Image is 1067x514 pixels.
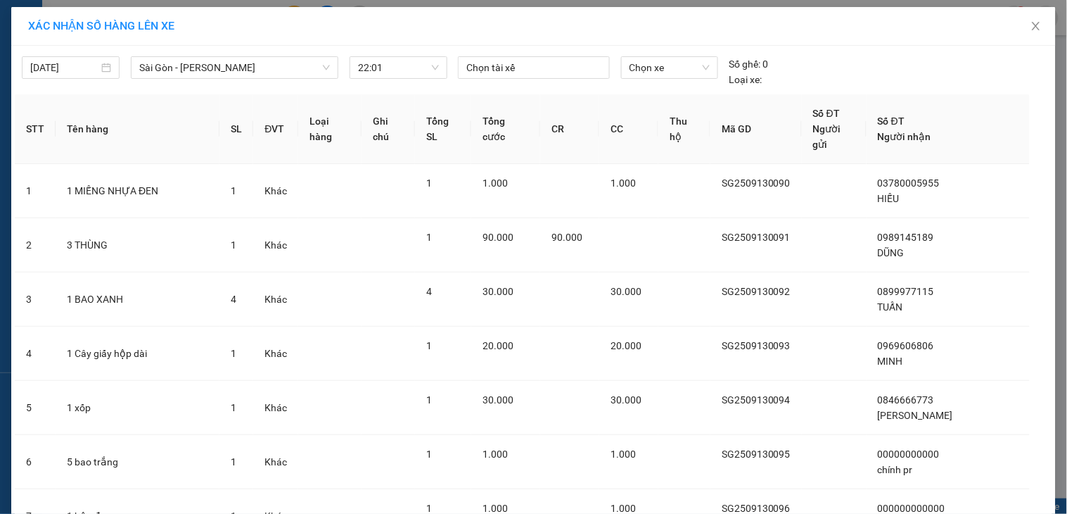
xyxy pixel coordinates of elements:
td: Khác [253,435,298,489]
td: 2 [15,218,56,272]
td: 1 [15,164,56,218]
td: 3 THÙNG [56,218,219,272]
td: Khác [253,164,298,218]
td: Khác [253,218,298,272]
span: 000000000000 [878,503,945,514]
span: HIẾU [878,193,900,204]
td: 1 Cây giấy hộp dài [56,327,219,381]
span: 90.000 [551,232,582,243]
span: down [322,63,331,72]
td: Khác [253,381,298,435]
span: 1.000 [611,177,636,189]
th: Tổng SL [415,94,471,164]
span: 4 [231,294,236,305]
th: Tên hàng [56,94,219,164]
td: Khác [253,272,298,327]
td: Khác [253,327,298,381]
td: 5 bao trắng [56,435,219,489]
span: SG2509130096 [722,503,791,514]
span: Người nhận [878,131,931,142]
span: 30.000 [611,286,641,297]
span: SG2509130093 [722,340,791,351]
td: 4 [15,327,56,381]
th: Tổng cước [471,94,541,164]
span: 00000000000 [878,449,940,460]
th: ĐVT [253,94,298,164]
div: 0 [729,56,769,72]
span: Sài Gòn - Phan Rang [139,57,330,78]
span: Chọn xe [630,57,710,78]
span: 1 [231,402,236,413]
td: 1 BAO XANH [56,272,219,327]
span: MINH [878,356,903,367]
span: 30.000 [483,394,513,406]
span: 90.000 [483,232,513,243]
span: SG2509130091 [722,232,791,243]
span: 1 [231,348,236,359]
span: close [1030,20,1042,32]
span: 1 [426,340,432,351]
span: chính pr [878,464,913,475]
span: Số ĐT [813,108,840,119]
span: Số ghế: [729,56,761,72]
span: 0989145189 [878,232,934,243]
span: 1 [426,177,432,189]
span: 1.000 [483,449,508,460]
span: SG2509130094 [722,394,791,406]
span: 1 [426,449,432,460]
span: Loại xe: [729,72,762,87]
span: 1 [426,503,432,514]
span: 1.000 [611,449,636,460]
th: Mã GD [710,94,802,164]
th: Ghi chú [362,94,415,164]
td: 1 xốp [56,381,219,435]
span: DŨNG [878,247,905,258]
span: 1 [231,239,236,251]
span: 22:01 [358,57,439,78]
span: 1 [426,232,432,243]
span: 1.000 [611,503,636,514]
span: 1 [231,185,236,196]
td: 3 [15,272,56,327]
span: Người gửi [813,123,841,150]
span: 1 [231,456,236,468]
span: Số ĐT [878,115,905,127]
span: 20.000 [483,340,513,351]
span: 0846666773 [878,394,934,406]
span: XÁC NHẬN SỐ HÀNG LÊN XE [28,19,174,32]
span: 30.000 [611,394,641,406]
span: 1.000 [483,503,508,514]
span: 0969606806 [878,340,934,351]
button: Close [1016,7,1056,46]
span: [PERSON_NAME] [878,410,953,421]
td: 5 [15,381,56,435]
th: CR [540,94,599,164]
span: SG2509130090 [722,177,791,189]
th: Thu hộ [658,94,710,164]
th: CC [599,94,658,164]
span: 03780005955 [878,177,940,189]
span: 20.000 [611,340,641,351]
th: SL [219,94,253,164]
span: 4 [426,286,432,297]
input: 13/09/2025 [30,60,98,75]
span: 1.000 [483,177,508,189]
th: STT [15,94,56,164]
td: 6 [15,435,56,489]
span: SG2509130095 [722,449,791,460]
span: 30.000 [483,286,513,297]
td: 1 MIẾNG NHỰA ĐEN [56,164,219,218]
span: TUẤN [878,301,903,313]
th: Loại hàng [298,94,362,164]
span: SG2509130092 [722,286,791,297]
span: 0899977115 [878,286,934,297]
span: 1 [426,394,432,406]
